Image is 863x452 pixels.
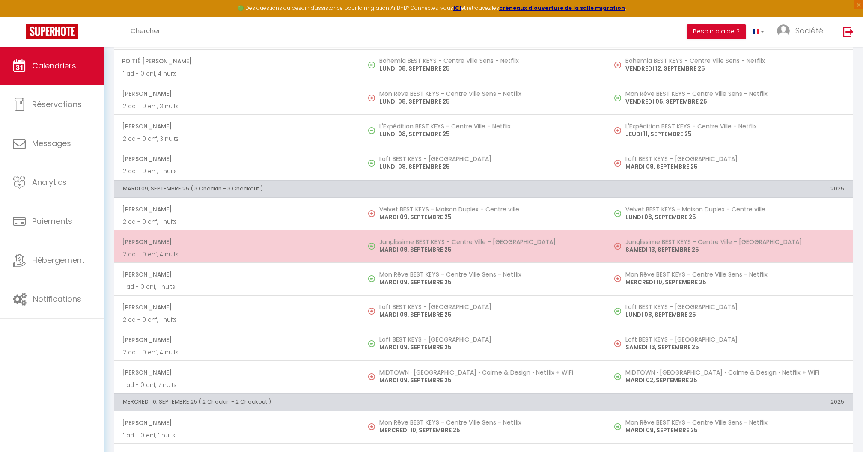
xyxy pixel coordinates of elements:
img: logout [843,26,854,37]
p: VENDREDI 05, SEPTEMBRE 25 [625,97,844,106]
img: NO IMAGE [614,373,621,380]
img: NO IMAGE [368,373,375,380]
img: ... [777,24,790,37]
h5: Loft BEST KEYS - [GEOGRAPHIC_DATA] [379,155,598,162]
h5: Loft BEST KEYS - [GEOGRAPHIC_DATA] [625,155,844,162]
img: NO IMAGE [614,275,621,282]
span: [PERSON_NAME] [122,118,352,134]
a: ICI [453,4,461,12]
p: SAMEDI 13, SEPTEMBRE 25 [625,343,844,352]
h5: Junglissime BEST KEYS - Centre Ville - [GEOGRAPHIC_DATA] [625,238,844,245]
p: 1 ad - 0 enf, 7 nuits [123,381,352,390]
img: NO IMAGE [368,308,375,315]
p: 2 ad - 0 enf, 3 nuits [123,102,352,111]
th: MERCREDI 10, SEPTEMBRE 25 ( 2 Checkin - 2 Checkout ) [114,394,607,411]
button: Ouvrir le widget de chat LiveChat [7,3,33,29]
span: Messages [32,138,71,149]
img: NO IMAGE [614,423,621,430]
img: NO IMAGE [614,308,621,315]
h5: Loft BEST KEYS - [GEOGRAPHIC_DATA] [379,303,598,310]
h5: Loft BEST KEYS - [GEOGRAPHIC_DATA] [379,336,598,343]
p: 2 ad - 0 enf, 4 nuits [123,348,352,357]
span: [PERSON_NAME] [122,266,352,282]
p: MARDI 09, SEPTEMBRE 25 [379,278,598,287]
p: MERCREDI 10, SEPTEMBRE 25 [625,278,844,287]
span: [PERSON_NAME] [122,86,352,102]
h5: Mon Rêve BEST KEYS - Centre Ville Sens - Netflix [625,271,844,278]
h5: Bohemia BEST KEYS - Centre Ville Sens - Netflix [379,57,598,64]
span: [PERSON_NAME] [122,201,352,217]
img: NO IMAGE [614,95,621,101]
p: SAMEDI 13, SEPTEMBRE 25 [625,245,844,254]
p: LUNDI 08, SEPTEMBRE 25 [379,130,598,139]
h5: Mon Rêve BEST KEYS - Centre Ville Sens - Netflix [625,419,844,426]
span: [PERSON_NAME] [122,151,352,167]
th: 2025 [607,394,853,411]
span: Hébergement [32,255,85,265]
h5: MIDTOWN · [GEOGRAPHIC_DATA] • Calme & Design • Netflix + WiFi [625,369,844,376]
span: [PERSON_NAME] [122,332,352,348]
span: Société [795,25,823,36]
p: MARDI 09, SEPTEMBRE 25 [625,426,844,435]
th: MARDI 09, SEPTEMBRE 25 ( 3 Checkin - 3 Checkout ) [114,180,607,197]
a: Chercher [124,17,167,47]
h5: Velvet BEST KEYS - Maison Duplex - Centre ville [625,206,844,213]
p: 2 ad - 0 enf, 4 nuits [123,250,352,259]
p: MARDI 09, SEPTEMBRE 25 [379,376,598,385]
p: 2 ad - 0 enf, 3 nuits [123,134,352,143]
p: LUNDI 08, SEPTEMBRE 25 [625,310,844,319]
img: NO IMAGE [614,340,621,347]
h5: Mon Rêve BEST KEYS - Centre Ville Sens - Netflix [379,419,598,426]
p: MERCREDI 10, SEPTEMBRE 25 [379,426,598,435]
img: Super Booking [26,24,78,39]
p: LUNDI 08, SEPTEMBRE 25 [379,162,598,171]
span: Notifications [33,294,81,304]
p: MARDI 02, SEPTEMBRE 25 [625,376,844,385]
p: 1 ad - 0 enf, 1 nuits [123,431,352,440]
span: [PERSON_NAME] [122,234,352,250]
h5: Bohemia BEST KEYS - Centre Ville Sens - Netflix [625,57,844,64]
p: 2 ad - 0 enf, 1 nuits [123,217,352,226]
span: Paiements [32,216,72,226]
h5: Loft BEST KEYS - [GEOGRAPHIC_DATA] [625,303,844,310]
h5: Mon Rêve BEST KEYS - Centre Ville Sens - Netflix [379,90,598,97]
span: Analytics [32,177,67,187]
img: NO IMAGE [614,127,621,134]
h5: Mon Rêve BEST KEYS - Centre Ville Sens - Netflix [625,90,844,97]
p: MARDI 09, SEPTEMBRE 25 [379,310,598,319]
span: poitié [PERSON_NAME] [122,53,352,69]
p: LUNDI 08, SEPTEMBRE 25 [379,97,598,106]
img: NO IMAGE [368,95,375,101]
h5: Junglissime BEST KEYS - Centre Ville - [GEOGRAPHIC_DATA] [379,238,598,245]
th: 2025 [607,180,853,197]
p: VENDREDI 12, SEPTEMBRE 25 [625,64,844,73]
p: 1 ad - 0 enf, 4 nuits [123,69,352,78]
h5: Velvet BEST KEYS - Maison Duplex - Centre ville [379,206,598,213]
span: Chercher [131,26,160,35]
p: MARDI 09, SEPTEMBRE 25 [625,162,844,171]
span: [PERSON_NAME] [122,415,352,431]
h5: L'Expédition BEST KEYS - Centre Ville - Netflix [625,123,844,130]
span: [PERSON_NAME] [122,299,352,315]
a: ... Société [771,17,834,47]
p: MARDI 09, SEPTEMBRE 25 [379,213,598,222]
p: 2 ad - 0 enf, 1 nuits [123,167,352,176]
span: Réservations [32,99,82,110]
p: MARDI 09, SEPTEMBRE 25 [379,245,598,254]
img: NO IMAGE [368,423,375,430]
p: LUNDI 08, SEPTEMBRE 25 [379,64,598,73]
h5: L'Expédition BEST KEYS - Centre Ville - Netflix [379,123,598,130]
img: NO IMAGE [614,210,621,217]
img: NO IMAGE [368,210,375,217]
p: JEUDI 11, SEPTEMBRE 25 [625,130,844,139]
a: créneaux d'ouverture de la salle migration [499,4,625,12]
h5: Mon Rêve BEST KEYS - Centre Ville Sens - Netflix [379,271,598,278]
p: 2 ad - 0 enf, 1 nuits [123,315,352,324]
img: NO IMAGE [614,62,621,68]
p: LUNDI 08, SEPTEMBRE 25 [625,213,844,222]
span: [PERSON_NAME] [122,364,352,381]
h5: MIDTOWN · [GEOGRAPHIC_DATA] • Calme & Design • Netflix + WiFi [379,369,598,376]
p: 1 ad - 0 enf, 1 nuits [123,282,352,291]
